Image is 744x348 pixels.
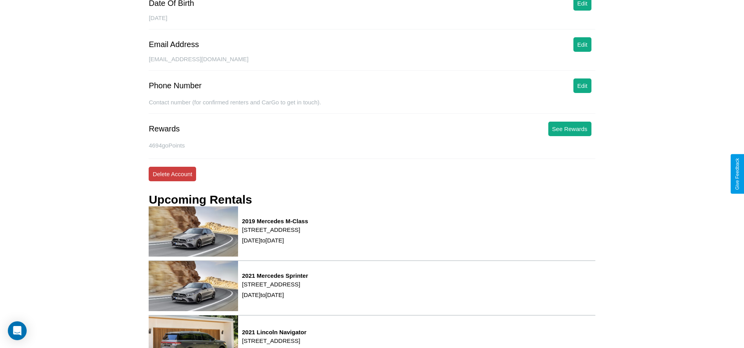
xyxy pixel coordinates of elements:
p: 4694 goPoints [149,140,595,151]
button: Edit [573,78,591,93]
img: rental [149,206,238,257]
div: Email Address [149,40,199,49]
button: See Rewards [548,122,591,136]
h3: 2021 Mercedes Sprinter [242,272,308,279]
button: Delete Account [149,167,196,181]
div: Give Feedback [735,158,740,190]
div: [EMAIL_ADDRESS][DOMAIN_NAME] [149,56,595,71]
div: Rewards [149,124,180,133]
h3: Upcoming Rentals [149,193,252,206]
p: [DATE] to [DATE] [242,290,308,300]
p: [STREET_ADDRESS] [242,224,308,235]
img: rental [149,261,238,311]
div: Phone Number [149,81,202,90]
div: Contact number (for confirmed renters and CarGo to get in touch). [149,99,595,114]
div: Open Intercom Messenger [8,321,27,340]
p: [DATE] to [DATE] [242,235,308,246]
h3: 2019 Mercedes M-Class [242,218,308,224]
p: [STREET_ADDRESS] [242,279,308,290]
div: [DATE] [149,15,595,29]
p: [STREET_ADDRESS] [242,335,306,346]
button: Edit [573,37,591,52]
h3: 2021 Lincoln Navigator [242,329,306,335]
